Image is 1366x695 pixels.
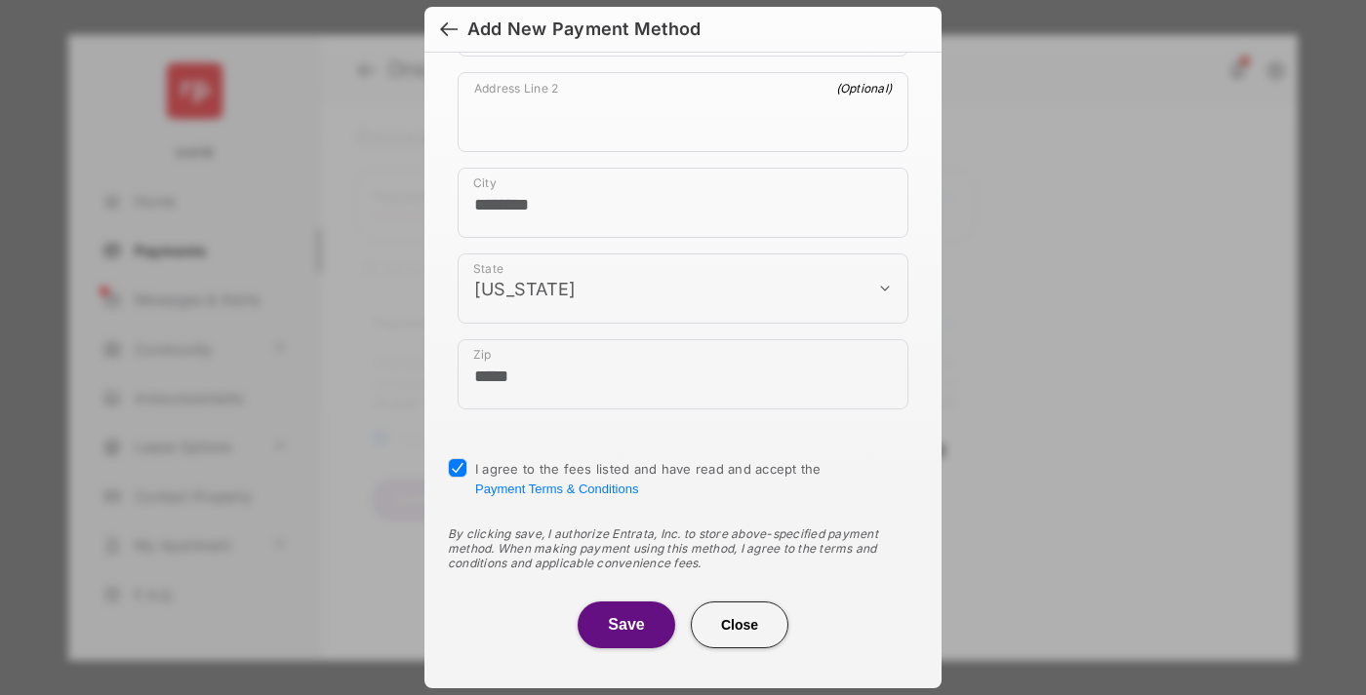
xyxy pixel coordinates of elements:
span: I agree to the fees listed and have read and accept the [475,461,822,496]
div: payment_method_screening[postal_addresses][addressLine2] [458,72,908,152]
button: Close [691,601,788,648]
div: payment_method_screening[postal_addresses][administrativeArea] [458,253,908,324]
div: Add New Payment Method [467,19,701,40]
button: I agree to the fees listed and have read and accept the [475,482,638,496]
div: payment_method_screening[postal_addresses][postalCode] [458,339,908,409]
div: payment_method_screening[postal_addresses][locality] [458,168,908,238]
button: Save [578,601,675,648]
div: By clicking save, I authorize Entrata, Inc. to store above-specified payment method. When making ... [448,526,918,570]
